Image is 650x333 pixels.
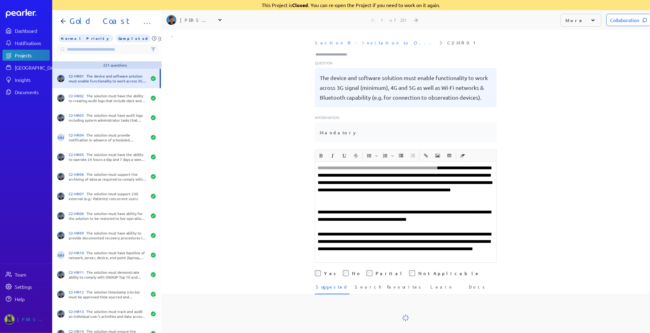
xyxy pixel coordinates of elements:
div: Team [15,271,49,277]
span: Learn [431,284,453,294]
span: C2-MR04 [69,132,87,137]
div: Projects [15,52,49,58]
span: Increase Indent [396,151,407,161]
div: The solution must provide notification in advance of scheduled downtime or maintenance. Maintenan... [69,132,147,142]
span: Insert link [421,151,432,161]
div: Insights [15,77,49,83]
a: Help [2,293,50,304]
button: Insert table [444,151,455,161]
span: Reference Number: C2-MR01 [445,37,481,48]
span: Docs [469,284,487,294]
p: More [566,17,584,23]
span: Insert Unordered List [364,151,379,161]
p: [DATE] [158,35,173,42]
div: [PERSON_NAME] [17,314,48,325]
div: The solution timestamp (clocks) must be approved time sourced and synchronised to enabling effici... [69,289,147,299]
span: C2-MR06 [69,172,87,177]
strong: Closed [292,2,308,8]
span: Decrease Indent [407,151,418,161]
span: Clear Formatting [457,151,468,161]
span: Strike through [350,151,362,161]
a: Dashboard [6,9,50,18]
label: Not Applicable [418,270,480,276]
div: The solution must have baseline of network, server, device, end point (laptop, desktop, mobile de... [69,250,147,260]
div: 1 of 221 [381,17,409,23]
a: Projects [2,50,50,61]
img: Sam Blight [57,212,65,220]
div: The solution must support 200 external (e.g.: Patients) concurrent users [69,191,147,201]
span: C2-MR02 [69,93,87,98]
div: The solution must have the ability to operate 24 hours a day and 7 days a week (24x7) AEST [69,152,147,162]
span: Insert Ordered List [380,151,395,161]
div: [GEOGRAPHIC_DATA] [15,64,61,71]
a: [GEOGRAPHIC_DATA] [2,62,50,73]
span: Bold [315,151,327,161]
button: Underline [339,151,350,161]
div: 221 questions [103,63,127,67]
img: Sam Blight [57,153,65,161]
div: The solution must support the archiving of data as required to comply with policy [69,172,147,182]
img: Sam Blight [57,114,65,121]
span: Document: Section B - Invitation to Offer Response Schedule Alcidion.docx [312,37,437,48]
span: Michelle Manuel [57,251,65,259]
img: Sam Blight [166,15,176,25]
img: Sam Blight [57,75,65,82]
img: Sam Blight [57,310,65,318]
p: Question [315,60,497,66]
pre: The device and software solution must enable functionality to work across 3G signal (minimum), 4G... [320,73,492,102]
a: Documents [2,86,50,98]
a: Insights [2,74,50,85]
a: Notifications [2,37,50,48]
span: C2-MR13 [69,309,87,314]
button: Insert Unordered List [364,151,374,161]
img: Sam Blight [57,232,65,239]
span: C2-MR12 [69,289,87,294]
div: [PERSON_NAME] [180,17,211,23]
button: Increase Indent [396,151,406,161]
div: Settings [15,284,49,290]
span: Insert table [444,151,455,161]
img: Sam Blight [57,94,65,102]
button: Insert Ordered List [380,151,390,161]
a: Dashboard [2,25,50,36]
div: Documents [15,89,49,95]
span: C2-MR01 [69,74,87,78]
div: Dashboard [15,28,49,34]
div: The solution must track and audit an individual user’s activities and data access. Ability to mon... [69,309,147,319]
span: C2-MR11 [69,270,87,275]
div: The solution must have the ability to creating audit logs that include date and time stamps for a... [69,93,147,103]
span: C2-MR03 [69,113,87,118]
label: Partial [376,270,404,276]
button: Insert link [421,151,431,161]
span: C2-MR05 [69,152,87,157]
a: Team [2,269,50,280]
span: Underline [339,151,350,161]
label: Yes [324,270,338,276]
img: Sam Blight [57,271,65,278]
span: C2-MR09 [69,231,87,235]
span: Favourites [387,284,423,294]
label: No [352,270,362,276]
img: Tung Nguyen [4,314,15,325]
span: Michelle Manuel [57,134,65,141]
h1: Gold Coast RPM - due 24 May [67,16,151,26]
span: Suggested [316,284,348,294]
img: Sam Blight [57,173,65,180]
span: C2-MR08 [69,211,87,216]
div: Notifications [15,40,49,46]
img: Sam Blight [57,193,65,200]
input: Type here to add tags [315,52,353,58]
div: The solution must demonstrate ability to comply with OWASP Top 10 and secure coding practices and... [69,270,147,280]
div: The solution must have ability for the solution to be restored to live operations after a failure... [69,211,147,221]
div: The solution must have ability to provide documented recovery procedures in the event of system f... [69,231,147,240]
button: Italic [327,151,338,161]
a: Tung Nguyen's photo[PERSON_NAME] [2,312,50,327]
p: Information [315,115,497,120]
button: Insert Image [433,151,443,161]
span: Priority [58,34,113,42]
span: C2-MR10 [69,250,87,255]
div: The solution must have audit logs including system administrator tasks that create, modify, delet... [69,113,147,123]
span: All Questions Completed [116,34,151,42]
button: Strike through [351,151,361,161]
